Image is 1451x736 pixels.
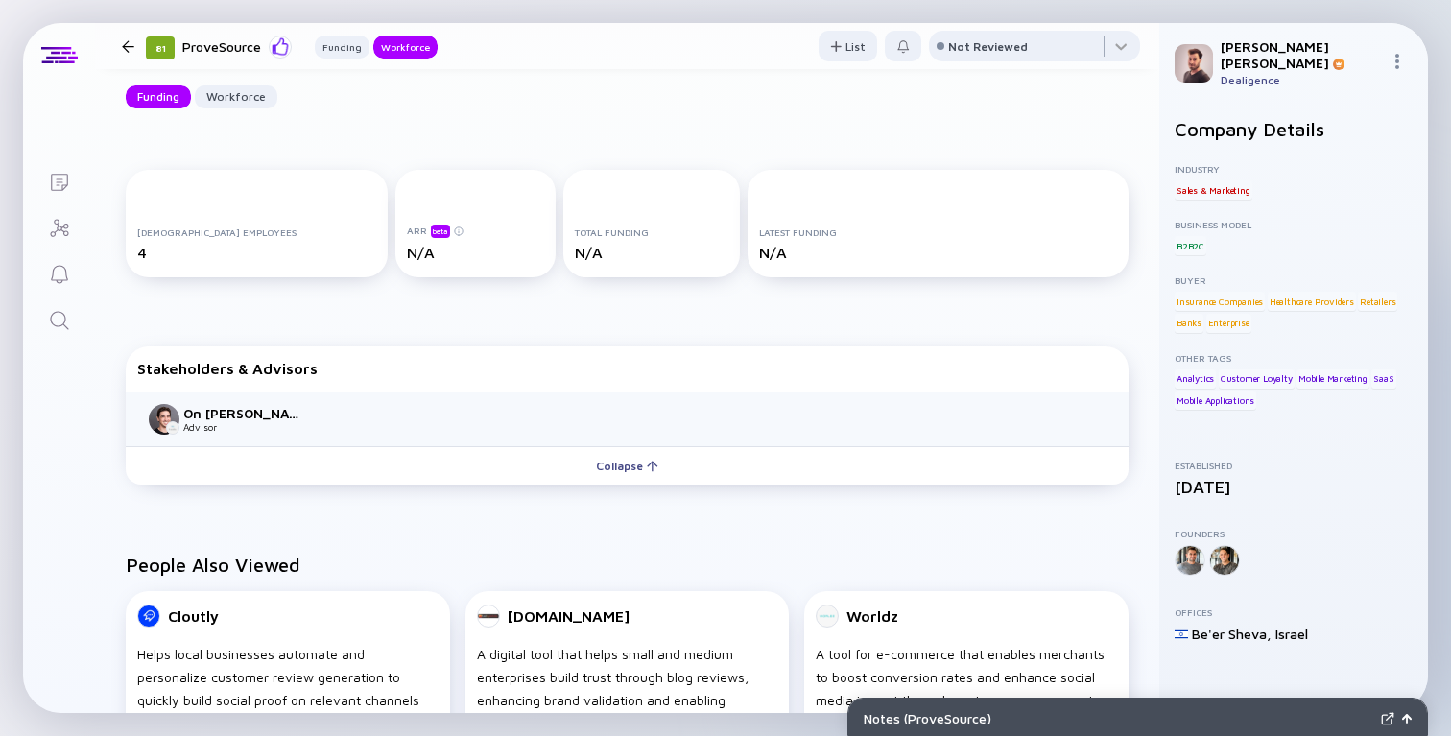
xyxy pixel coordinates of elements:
div: Mobile Applications [1175,391,1256,410]
div: Insurance Companies [1175,292,1265,311]
div: [DEMOGRAPHIC_DATA] Employees [137,226,376,238]
div: N/A [407,244,543,261]
div: Healthcare Providers [1268,292,1356,311]
div: B2B2C [1175,236,1206,255]
div: Helps local businesses automate and personalize customer review generation to quickly build socia... [137,643,439,735]
button: Funding [315,36,369,59]
div: Analytics [1175,369,1216,389]
div: Industry [1175,163,1413,175]
img: On Freund picture [149,404,179,435]
div: List [819,32,877,61]
div: Banks [1175,314,1203,333]
div: 81 [146,36,175,59]
div: Dealigence [1221,73,1382,87]
div: Sales & Marketing [1175,180,1252,200]
div: Other Tags [1175,352,1413,364]
div: N/A [759,244,1117,261]
div: Enterprise [1206,314,1251,333]
div: Retailers [1358,292,1397,311]
img: Expand Notes [1381,712,1394,725]
div: [DOMAIN_NAME] [508,607,630,625]
div: ARR [407,224,543,238]
div: beta [431,225,450,238]
button: Collapse [126,446,1129,485]
div: Total Funding [575,226,728,238]
div: Buyer [1175,274,1413,286]
div: 4 [137,244,376,261]
div: Mobile Marketing [1296,369,1369,389]
img: Gil Profile Picture [1175,44,1213,83]
img: Israel Flag [1175,628,1188,641]
div: Stakeholders & Advisors [137,360,1117,377]
a: Reminders [23,249,95,296]
div: Israel [1275,626,1308,642]
div: Customer Loyalty [1219,369,1295,389]
div: Funding [126,82,191,111]
div: Workforce [195,82,277,111]
a: Search [23,296,95,342]
button: Workforce [373,36,438,59]
div: A tool for e-commerce that enables merchants to boost conversion rates and enhance social media i... [816,643,1117,735]
h2: Company Details [1175,118,1413,140]
img: Open Notes [1402,714,1412,724]
a: Lists [23,157,95,203]
button: Funding [126,85,191,108]
div: SaaS [1371,369,1395,389]
div: Established [1175,460,1413,471]
div: Advisor [183,421,310,433]
div: Collapse [584,451,670,481]
div: N/A [575,244,728,261]
div: Worldz [846,607,898,625]
div: Not Reviewed [948,39,1028,54]
div: Founders [1175,528,1413,539]
div: A digital tool that helps small and medium enterprises build trust through blog reviews, enhancin... [477,643,778,735]
h2: People Also Viewed [126,554,1129,576]
div: Notes ( ProveSource ) [864,710,1373,726]
div: Business Model [1175,219,1413,230]
button: Workforce [195,85,277,108]
div: [PERSON_NAME] [PERSON_NAME] [1221,38,1382,71]
div: Latest Funding [759,226,1117,238]
div: Offices [1175,606,1413,618]
div: [DATE] [1175,477,1413,497]
div: Workforce [373,37,438,57]
div: Be'er Sheva , [1192,626,1272,642]
div: Funding [315,37,369,57]
a: Investor Map [23,203,95,249]
div: Cloutly [168,607,219,625]
img: Menu [1390,54,1405,69]
div: ProveSource [182,35,292,59]
button: List [819,31,877,61]
div: On [PERSON_NAME] [183,405,310,421]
